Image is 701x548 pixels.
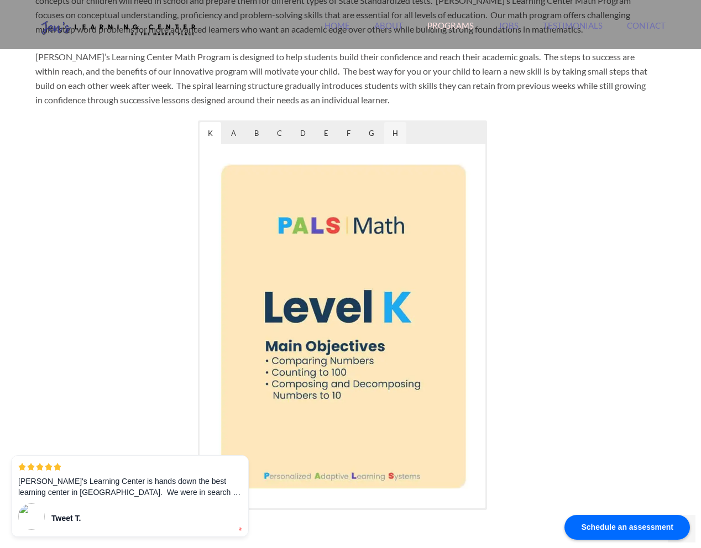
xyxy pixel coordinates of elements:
span: B [246,122,267,144]
span: E [316,122,337,144]
p: [PERSON_NAME]’s Learning Center Math Program is designed to help students build their confidence ... [35,50,649,107]
span: H [384,122,406,144]
a: Testimonials [543,20,603,44]
div: Schedule an assessment [564,515,690,540]
img: 60s.jpg [18,503,45,530]
p: [PERSON_NAME]'s Learning Center is hands down the best learning center in [GEOGRAPHIC_DATA]. We w... [18,476,242,498]
div: Tweet T. [51,513,225,524]
a: About [374,20,403,44]
img: Jen's Learning Center Logo Transparent [35,12,201,45]
span: D [292,122,314,144]
a: Home [325,20,350,44]
span: K [200,122,221,144]
a: Programs [427,20,474,44]
span: C [269,122,290,144]
span: F [338,122,359,144]
a: Contact [627,20,666,44]
span: G [360,122,383,144]
span: A [223,122,244,144]
a: Jobs [498,20,519,44]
